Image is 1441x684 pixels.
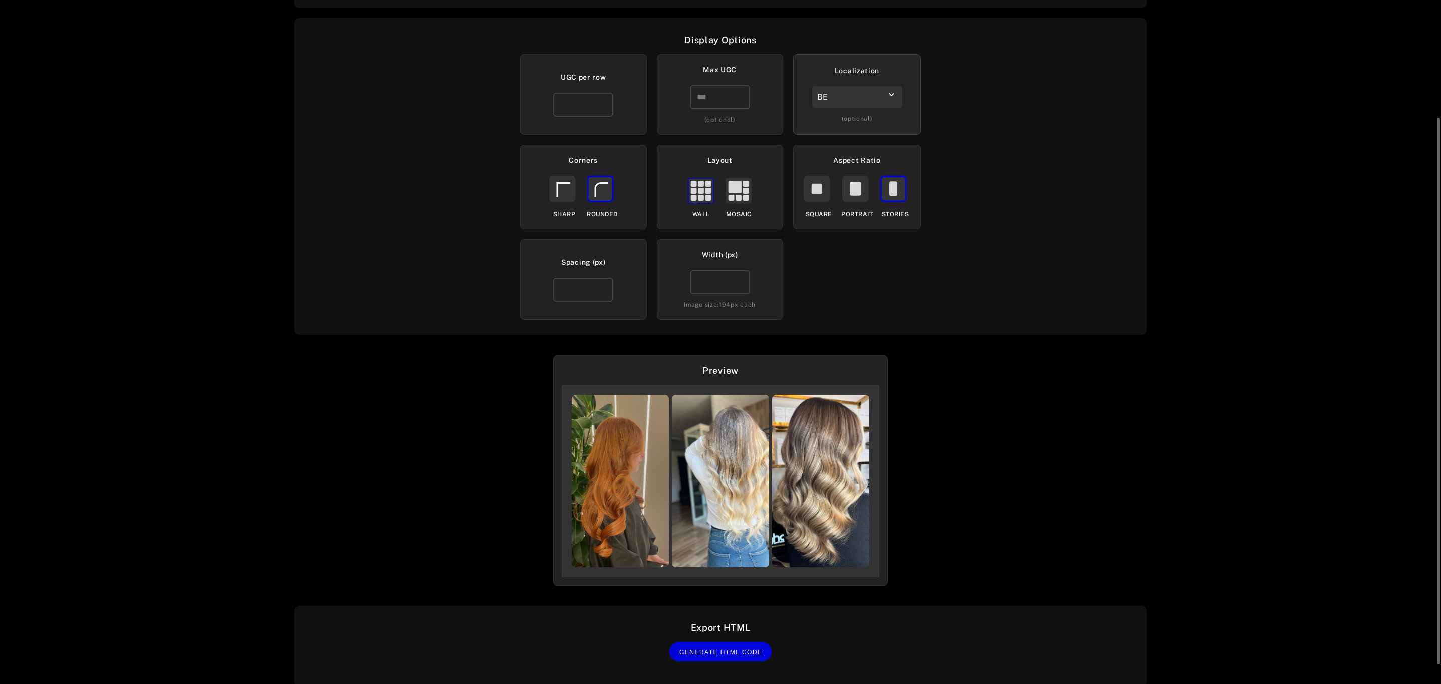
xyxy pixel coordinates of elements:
[726,210,752,219] span: MOSAIC
[806,210,832,219] span: SQUARE
[684,300,756,309] div: Image size: 194 px each
[772,395,869,567] img: INS_DEfbb0sM_a4_0
[707,155,733,166] div: Layout
[1391,636,1441,684] iframe: Chat Widget
[572,395,669,567] img: INS_DEkTKW_oEZA_0
[679,649,763,656] span: Generate HTML Code
[841,210,873,219] span: PORTRAIT
[561,72,606,83] div: UGC per row
[692,210,710,219] span: WALL
[833,155,880,166] div: Aspect Ratio
[561,257,605,268] div: Spacing (px)
[684,33,757,47] div: Display Options
[691,621,751,634] div: Export HTML
[703,65,737,75] div: Max UGC
[1391,636,1441,684] div: Widget de chat
[835,66,879,76] div: Localization
[562,364,879,377] div: Preview
[702,250,738,260] div: Width (px)
[553,210,576,219] span: SHARP
[569,155,598,166] div: Corners
[587,210,618,219] span: ROUNDED
[812,86,902,108] div: BE
[672,395,769,567] img: INS_DEkSzH4i1sq_0
[882,210,909,219] span: STORIES
[704,115,736,124] div: (optional)
[669,642,772,661] button: Generate HTML Code
[886,90,897,100] i: keyboard_arrow_down
[842,114,873,123] div: (optional)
